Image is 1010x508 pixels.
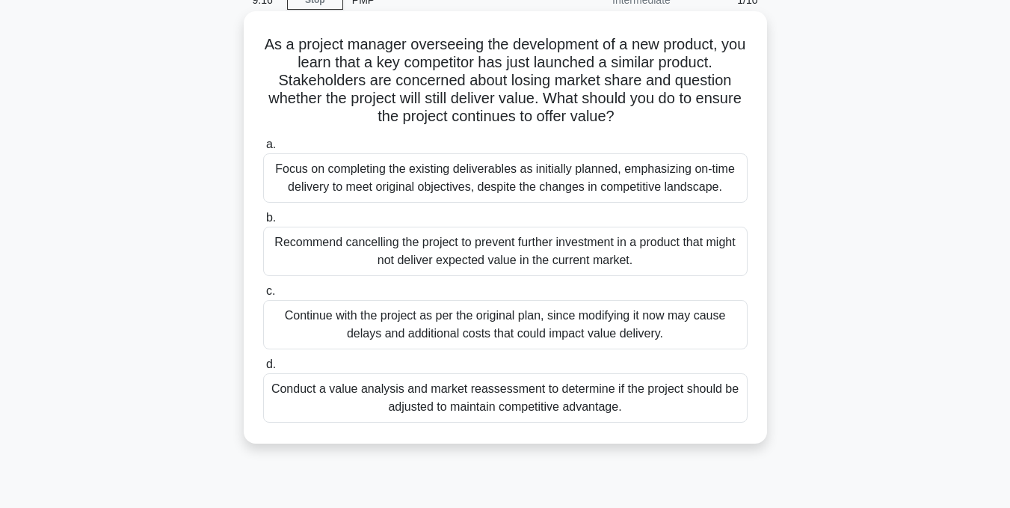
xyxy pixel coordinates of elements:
[262,35,749,126] h5: As a project manager overseeing the development of a new product, you learn that a key competitor...
[266,138,276,150] span: a.
[266,358,276,370] span: d.
[263,373,748,423] div: Conduct a value analysis and market reassessment to determine if the project should be adjusted t...
[263,227,748,276] div: Recommend cancelling the project to prevent further investment in a product that might not delive...
[266,284,275,297] span: c.
[263,153,748,203] div: Focus on completing the existing deliverables as initially planned, emphasizing on-time delivery ...
[263,300,748,349] div: Continue with the project as per the original plan, since modifying it now may cause delays and a...
[266,211,276,224] span: b.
